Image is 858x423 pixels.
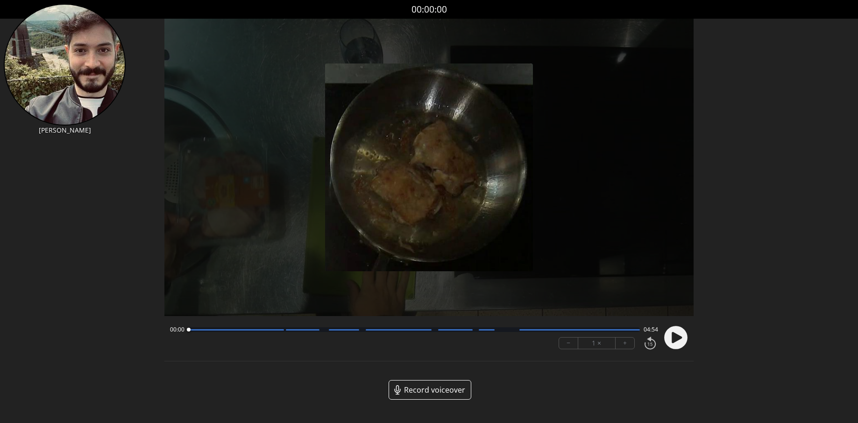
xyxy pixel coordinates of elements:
a: Record voiceover [389,380,471,400]
button: − [559,338,578,349]
img: Poster Image [325,63,533,271]
span: 04:54 [644,326,658,333]
a: 00:00:00 [411,3,447,16]
img: GC [4,4,126,126]
button: + [616,338,634,349]
span: 00:00 [170,326,184,333]
div: 1 × [578,338,616,349]
p: [PERSON_NAME] [4,126,126,135]
span: Record voiceover [404,384,465,395]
